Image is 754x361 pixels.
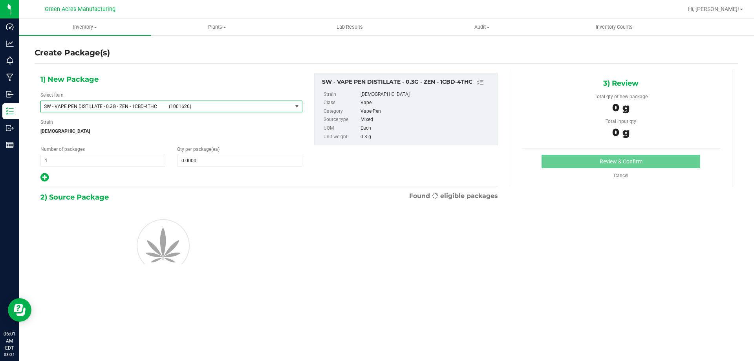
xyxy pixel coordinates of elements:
label: Source type [324,115,359,124]
label: Select Item [40,92,64,99]
span: Audit [416,24,548,31]
div: Vape Pen [361,107,493,116]
a: Audit [416,19,548,35]
div: SW - VAPE PEN DISTILLATE - 0.3G - ZEN - 1CBD-4THC [322,78,494,87]
span: Total input qty [606,119,636,124]
span: select [292,101,302,112]
inline-svg: Reports [6,141,14,149]
inline-svg: Analytics [6,40,14,48]
a: Plants [151,19,284,35]
label: Category [324,107,359,116]
span: Hi, [PERSON_NAME]! [688,6,739,12]
inline-svg: Monitoring [6,57,14,64]
inline-svg: Dashboard [6,23,14,31]
a: Inventory Counts [548,19,681,35]
label: Strain [324,90,359,99]
inline-svg: Manufacturing [6,73,14,81]
label: UOM [324,124,359,133]
span: Found eligible packages [409,191,498,201]
iframe: Resource center [8,298,31,322]
span: SW - VAPE PEN DISTILLATE - 0.3G - ZEN - 1CBD-4THC [44,104,164,109]
span: 1) New Package [40,73,99,85]
p: 06:01 AM EDT [4,330,15,352]
div: 0.3 g [361,133,493,141]
span: 0 g [612,126,630,139]
span: Inventory [19,24,151,31]
h4: Create Package(s) [35,47,110,59]
a: Inventory [19,19,151,35]
label: Unit weight [324,133,359,141]
inline-svg: Inbound [6,90,14,98]
span: Plants [152,24,283,31]
div: Each [361,124,493,133]
label: Class [324,99,359,107]
span: (1001626) [169,104,289,109]
a: Cancel [614,173,628,178]
div: [DEMOGRAPHIC_DATA] [361,90,493,99]
p: 08/21 [4,352,15,357]
span: 0 g [612,101,630,114]
a: Lab Results [284,19,416,35]
span: 3) Review [603,77,639,89]
span: Total qty of new package [595,94,648,99]
div: Mixed [361,115,493,124]
inline-svg: Inventory [6,107,14,115]
span: Lab Results [326,24,373,31]
span: Green Acres Manufacturing [45,6,115,13]
button: Review & Confirm [542,155,700,168]
inline-svg: Outbound [6,124,14,132]
div: Vape [361,99,493,107]
span: Inventory Counts [585,24,643,31]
